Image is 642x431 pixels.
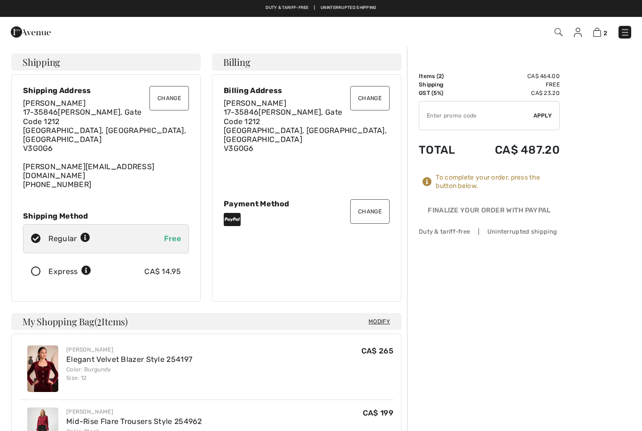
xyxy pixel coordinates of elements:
img: Elegant Velvet Blazer Style 254197 [27,345,58,392]
div: Shipping Address [23,86,189,95]
div: Payment Method [224,199,390,208]
h4: My Shopping Bag [11,313,401,330]
a: 1ère Avenue [11,27,51,36]
a: Mid-Rise Flare Trousers Style 254962 [66,417,202,426]
span: Apply [533,111,552,120]
span: [PERSON_NAME] [23,99,86,108]
img: Menu [620,28,630,37]
div: Duty & tariff-free | Uninterrupted shipping [419,227,560,236]
div: [PERSON_NAME][EMAIL_ADDRESS][DOMAIN_NAME] [23,99,189,189]
span: [PERSON_NAME] [224,99,286,108]
td: GST (5%) [419,89,470,97]
span: [PERSON_NAME], Gate Code 1212 [GEOGRAPHIC_DATA], [GEOGRAPHIC_DATA], [GEOGRAPHIC_DATA] V3G0G6 [23,108,186,153]
span: CA$ 199 [363,408,393,417]
div: [PERSON_NAME] [66,345,192,354]
button: Change [350,199,390,224]
span: 2 [603,30,607,37]
td: CA$ 487.20 [470,134,560,166]
span: CA$ 265 [361,346,393,355]
div: Shipping Method [23,212,189,220]
span: 2 [438,73,442,79]
button: Change [350,86,390,110]
img: Search [555,28,563,36]
span: Billing [223,57,250,67]
span: [PERSON_NAME], Gate Code 1212 [GEOGRAPHIC_DATA], [GEOGRAPHIC_DATA], [GEOGRAPHIC_DATA] V3G0G6 [224,108,387,153]
img: My Info [574,28,582,37]
div: Regular [48,233,90,244]
div: Express [48,266,91,277]
button: Change [149,86,189,110]
a: 2 [593,26,607,38]
div: [PERSON_NAME] [66,407,202,416]
img: Shopping Bag [593,28,601,37]
td: Items ( ) [419,72,470,80]
td: CA$ 464.00 [470,72,560,80]
a: [PHONE_NUMBER] [23,180,91,189]
img: 1ère Avenue [11,23,51,41]
div: Color: Burgundy Size: 12 [66,365,192,382]
td: Shipping [419,80,470,89]
td: Total [419,134,470,166]
span: Free [164,234,181,243]
div: To complete your order, press the button below. [436,173,560,190]
input: Promo code [419,102,533,130]
td: Free [470,80,560,89]
span: ( Items) [94,315,128,328]
a: 17-35846 [23,108,58,117]
td: CA$ 23.20 [470,89,560,97]
span: Modify [368,317,390,326]
div: Finalize Your Order with PayPal [419,205,560,219]
div: Billing Address [224,86,390,95]
div: CA$ 14.95 [144,266,181,277]
a: 17-35846 [224,108,258,117]
span: 2 [97,315,102,327]
a: Elegant Velvet Blazer Style 254197 [66,355,192,364]
span: Shipping [23,57,60,67]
